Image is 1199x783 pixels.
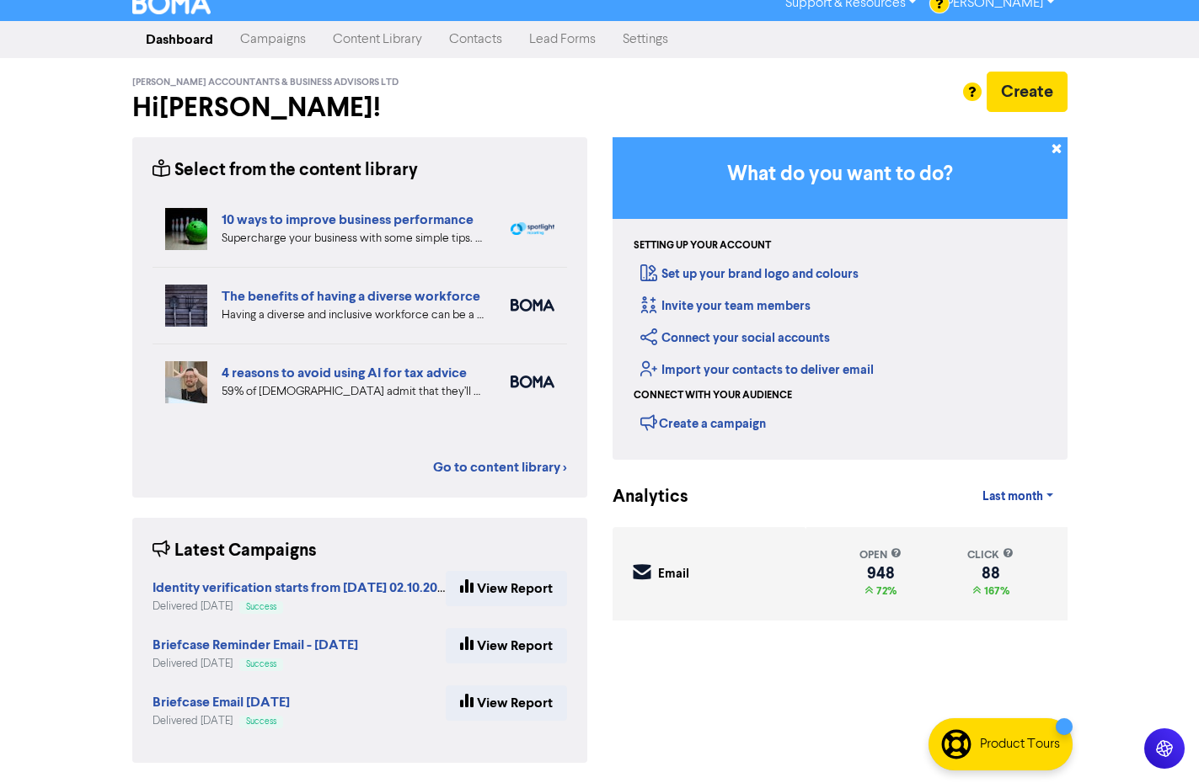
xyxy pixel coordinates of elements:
[967,547,1014,563] div: click
[227,23,319,56] a: Campaigns
[640,410,766,435] div: Create a campaign
[511,376,554,388] img: boma
[609,23,682,56] a: Settings
[634,388,792,403] div: Connect with your audience
[613,484,667,510] div: Analytics
[222,288,480,305] a: The benefits of having a diverse workforce
[987,72,1068,112] button: Create
[222,365,467,381] a: 4 reasons to avoid using AI for tax advice
[132,77,399,88] span: [PERSON_NAME] Accountants & Business Advisors Ltd
[859,567,902,580] div: 948
[446,685,567,721] a: View Report
[516,23,609,56] a: Lead Forms
[859,547,902,563] div: open
[446,571,567,606] a: View Report
[638,162,1042,187] h3: What do you want to do?
[1115,702,1199,783] iframe: Chat Widget
[222,230,485,248] div: Supercharge your business with some simple tips. Eliminate distractions & bad customers, get a pl...
[153,538,317,564] div: Latest Campaigns
[153,157,418,184] div: Select from the content library
[640,362,874,378] a: Import your contacts to deliver email
[246,717,276,726] span: Success
[153,637,358,653] strong: Briefcase Reminder Email - [DATE]
[222,211,474,228] a: 10 ways to improve business performance
[153,694,290,711] strong: Briefcase Email [DATE]
[436,23,516,56] a: Contacts
[132,92,587,124] h2: Hi [PERSON_NAME] !
[511,299,554,312] img: boma
[246,660,276,668] span: Success
[982,489,1043,504] span: Last month
[222,306,485,324] div: Having a diverse and inclusive workforce can be a major boost for your business. We list four of ...
[967,567,1014,580] div: 88
[640,266,859,282] a: Set up your brand logo and colours
[658,565,689,584] div: Email
[446,628,567,663] a: View Report
[319,23,436,56] a: Content Library
[132,23,227,56] a: Dashboard
[511,222,554,236] img: spotlight
[153,582,452,595] a: Identity verification starts from [DATE] 02.10.2025
[640,298,811,314] a: Invite your team members
[613,137,1068,460] div: Getting Started in BOMA
[634,238,771,253] div: Setting up your account
[222,383,485,401] div: 59% of Brits admit that they’ll use AI to help with their tax return. We share 4 key reasons why ...
[969,480,1067,514] a: Last month
[153,696,290,710] a: Briefcase Email [DATE]
[981,584,1009,598] span: 167%
[640,330,830,346] a: Connect your social accounts
[433,457,567,477] a: Go to content library >
[153,713,290,729] div: Delivered [DATE]
[153,656,358,672] div: Delivered [DATE]
[873,584,897,598] span: 72%
[153,639,358,652] a: Briefcase Reminder Email - [DATE]
[246,603,276,611] span: Success
[153,579,452,596] strong: Identity verification starts from [DATE] 02.10.2025
[153,599,446,615] div: Delivered [DATE]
